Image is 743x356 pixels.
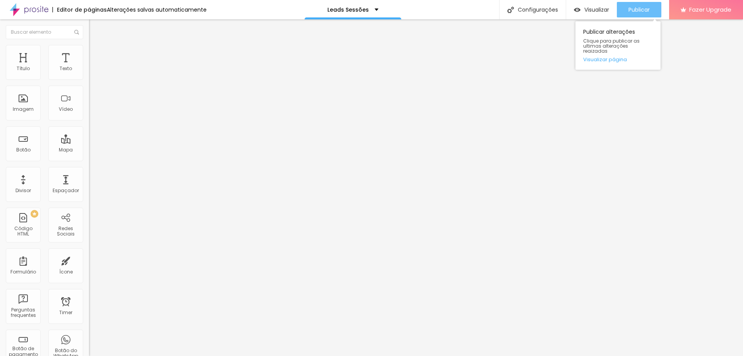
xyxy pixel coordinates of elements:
[59,310,72,315] div: Timer
[574,7,580,13] img: view-1.svg
[10,269,36,275] div: Formulário
[583,57,653,62] a: Visualizar página
[6,25,83,39] input: Buscar elemento
[8,307,38,318] div: Perguntas frequentes
[59,269,73,275] div: Ícone
[59,147,73,153] div: Mapa
[16,147,31,153] div: Botão
[8,226,38,237] div: Código HTML
[107,7,207,12] div: Alterações salvas automaticamente
[583,38,653,54] span: Clique para publicar as ultimas alterações reaizadas
[628,7,650,13] span: Publicar
[53,188,79,193] div: Espaçador
[60,66,72,71] div: Texto
[327,7,369,12] p: Leads Sessões
[50,226,81,237] div: Redes Sociais
[13,107,34,112] div: Imagem
[74,30,79,34] img: Icone
[584,7,609,13] span: Visualizar
[89,19,743,356] iframe: Editor
[15,188,31,193] div: Divisor
[52,7,107,12] div: Editor de páginas
[507,7,514,13] img: Icone
[17,66,30,71] div: Título
[689,6,731,13] span: Fazer Upgrade
[617,2,661,17] button: Publicar
[566,2,617,17] button: Visualizar
[575,21,661,70] div: Publicar alterações
[59,107,73,112] div: Vídeo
